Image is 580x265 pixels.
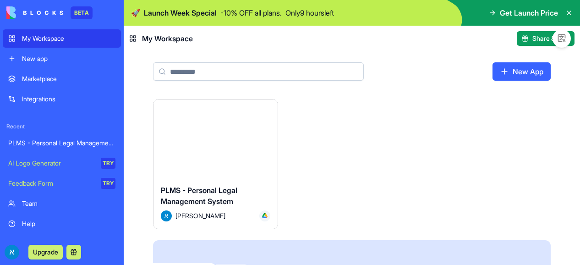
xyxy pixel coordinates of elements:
[517,31,575,46] button: Share & Earn
[3,194,121,213] a: Team
[8,159,94,168] div: AI Logo Generator
[3,50,121,68] a: New app
[3,154,121,172] a: AI Logo GeneratorTRY
[3,29,121,48] a: My Workspace
[131,7,140,18] span: 🚀
[262,213,268,219] img: drive_kozyt7.svg
[492,62,551,81] a: New App
[161,186,237,206] span: PLMS - Personal Legal Management System
[28,245,63,259] button: Upgrade
[285,7,334,18] p: Only 9 hours left
[22,54,115,63] div: New app
[142,33,193,44] span: My Workspace
[3,134,121,152] a: PLMS - Personal Legal Management System
[6,6,63,19] img: logo
[22,199,115,208] div: Team
[3,123,121,130] span: Recent
[22,94,115,104] div: Integrations
[71,6,93,19] div: BETA
[500,7,558,18] span: Get Launch Price
[22,74,115,83] div: Marketplace
[8,138,115,148] div: PLMS - Personal Legal Management System
[5,245,19,259] img: ACg8ocLwfop-f9Hw_eWiCyC3DvI-LUM8cI31YkCUEE4cMVcRaraNGA=s96-c
[3,70,121,88] a: Marketplace
[6,6,93,19] a: BETA
[101,178,115,189] div: TRY
[161,210,172,221] img: Avatar
[220,7,282,18] p: - 10 % OFF all plans.
[3,235,121,253] a: Give feedback
[22,219,115,228] div: Help
[3,174,121,193] a: Feedback FormTRY
[175,211,225,221] span: [PERSON_NAME]
[532,34,570,43] span: Share & Earn
[153,99,278,229] a: PLMS - Personal Legal Management SystemAvatar[PERSON_NAME]
[101,158,115,169] div: TRY
[144,7,217,18] span: Launch Week Special
[3,215,121,233] a: Help
[8,179,94,188] div: Feedback Form
[22,34,115,43] div: My Workspace
[28,247,63,256] a: Upgrade
[3,90,121,108] a: Integrations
